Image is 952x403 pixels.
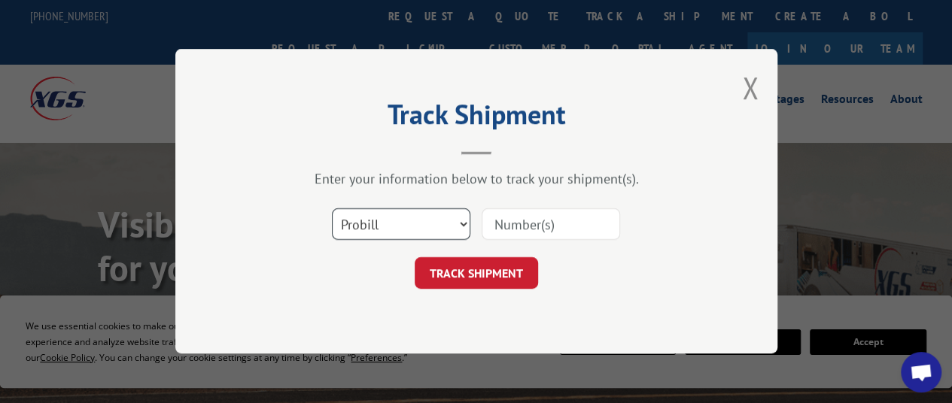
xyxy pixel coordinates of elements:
[415,258,538,289] button: TRACK SHIPMENT
[251,104,702,132] h2: Track Shipment
[251,171,702,188] div: Enter your information below to track your shipment(s).
[482,209,620,241] input: Number(s)
[901,352,941,392] div: Open chat
[742,68,759,108] button: Close modal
